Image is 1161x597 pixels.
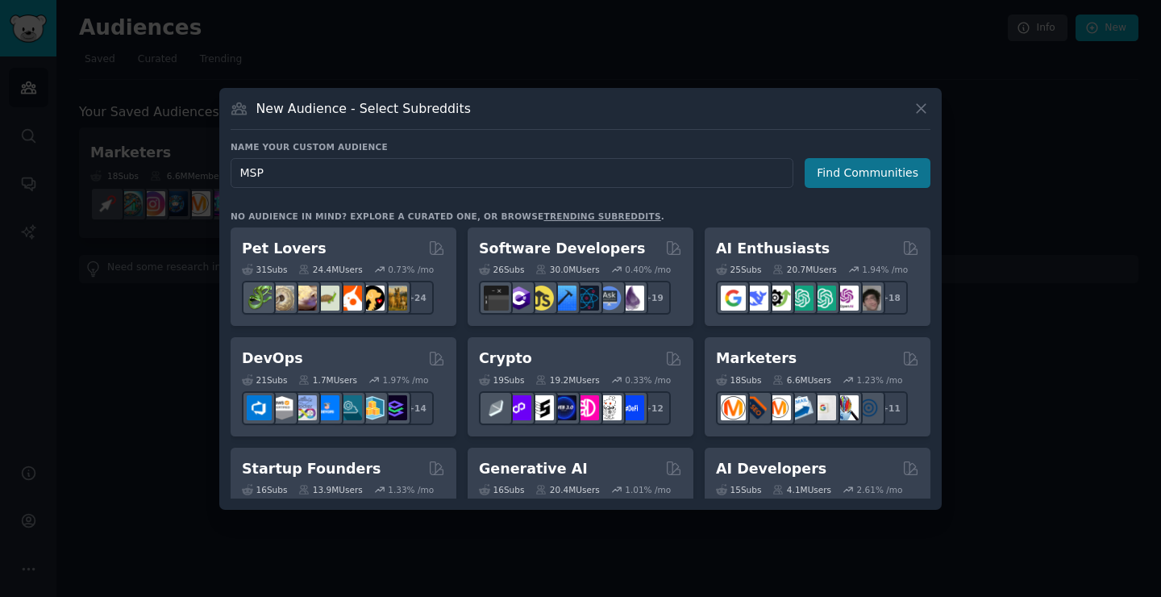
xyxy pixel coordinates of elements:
div: 1.94 % /mo [862,264,908,275]
img: reactnative [574,286,599,311]
div: 16 Sub s [242,484,287,495]
img: PetAdvice [360,286,385,311]
div: 0.33 % /mo [625,374,671,386]
img: Docker_DevOps [292,395,317,420]
img: csharp [506,286,531,311]
img: cockatiel [337,286,362,311]
div: 19.2M Users [535,374,599,386]
img: iOSProgramming [551,286,576,311]
div: 2.61 % /mo [857,484,903,495]
h2: AI Enthusiasts [716,239,830,259]
div: + 14 [400,391,434,425]
h2: Generative AI [479,459,588,479]
img: AskComputerScience [597,286,622,311]
div: + 19 [637,281,671,315]
div: 15 Sub s [716,484,761,495]
img: PlatformEngineers [382,395,407,420]
img: ethfinance [484,395,509,420]
img: AItoolsCatalog [766,286,791,311]
img: leopardgeckos [292,286,317,311]
input: Pick a short name, like "Digital Marketers" or "Movie-Goers" [231,158,793,188]
h2: Crypto [479,349,532,369]
img: bigseo [743,395,768,420]
img: CryptoNews [597,395,622,420]
img: herpetology [247,286,272,311]
div: 31 Sub s [242,264,287,275]
h2: DevOps [242,349,303,369]
h2: Startup Founders [242,459,381,479]
img: defi_ [619,395,644,420]
img: DeepSeek [743,286,768,311]
h2: AI Developers [716,459,826,479]
img: platformengineering [337,395,362,420]
div: + 11 [874,391,908,425]
div: No audience in mind? Explore a curated one, or browse . [231,211,664,222]
div: 30.0M Users [535,264,599,275]
div: + 12 [637,391,671,425]
div: 24.4M Users [298,264,362,275]
div: + 24 [400,281,434,315]
h3: Name your custom audience [231,141,930,152]
div: 21 Sub s [242,374,287,386]
div: 26 Sub s [479,264,524,275]
div: 0.40 % /mo [625,264,671,275]
div: 4.1M Users [772,484,831,495]
img: AWS_Certified_Experts [269,395,294,420]
div: 1.97 % /mo [383,374,429,386]
img: dogbreed [382,286,407,311]
img: OnlineMarketing [856,395,881,420]
img: ethstaker [529,395,554,420]
h3: New Audience - Select Subreddits [256,100,471,117]
div: 1.33 % /mo [388,484,434,495]
h2: Pet Lovers [242,239,327,259]
button: Find Communities [805,158,930,188]
img: AskMarketing [766,395,791,420]
div: 19 Sub s [479,374,524,386]
img: ArtificalIntelligence [856,286,881,311]
img: defiblockchain [574,395,599,420]
div: 1.23 % /mo [857,374,903,386]
div: + 18 [874,281,908,315]
img: Emailmarketing [789,395,814,420]
img: chatgpt_promptDesign [789,286,814,311]
h2: Software Developers [479,239,645,259]
img: googleads [811,395,836,420]
div: 1.01 % /mo [625,484,671,495]
img: software [484,286,509,311]
div: 16 Sub s [479,484,524,495]
div: 6.6M Users [772,374,831,386]
div: 20.7M Users [772,264,836,275]
img: DevOpsLinks [314,395,339,420]
div: 0.73 % /mo [388,264,434,275]
a: trending subreddits [543,211,660,221]
img: elixir [619,286,644,311]
h2: Marketers [716,349,797,369]
img: content_marketing [721,395,746,420]
img: 0xPolygon [506,395,531,420]
img: aws_cdk [360,395,385,420]
img: ballpython [269,286,294,311]
img: turtle [314,286,339,311]
img: web3 [551,395,576,420]
div: 20.4M Users [535,484,599,495]
div: 1.7M Users [298,374,357,386]
img: MarketingResearch [834,395,859,420]
div: 13.9M Users [298,484,362,495]
img: learnjavascript [529,286,554,311]
img: GoogleGeminiAI [721,286,746,311]
img: azuredevops [247,395,272,420]
div: 18 Sub s [716,374,761,386]
img: OpenAIDev [834,286,859,311]
img: chatgpt_prompts_ [811,286,836,311]
div: 25 Sub s [716,264,761,275]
